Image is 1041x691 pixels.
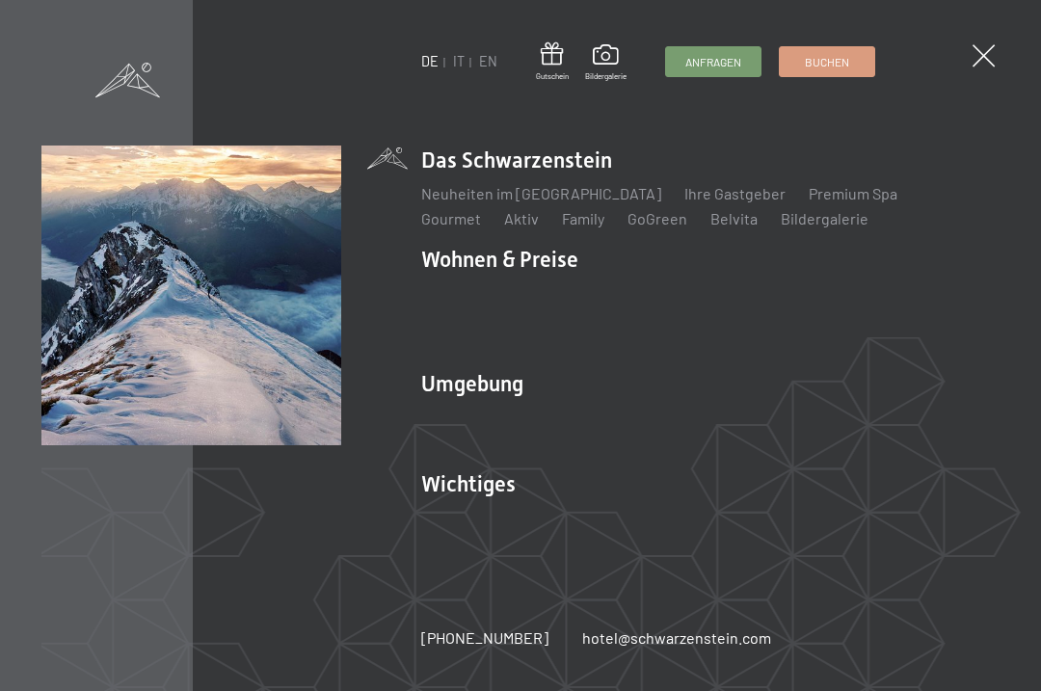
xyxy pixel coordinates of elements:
a: IT [453,53,465,69]
a: GoGreen [627,209,687,227]
a: hotel@schwarzenstein.com [582,627,771,649]
span: Bildergalerie [585,71,627,82]
a: Gutschein [536,42,569,82]
a: Ihre Gastgeber [684,184,786,202]
a: Premium Spa [809,184,897,202]
a: Belvita [710,209,758,227]
a: Neuheiten im [GEOGRAPHIC_DATA] [421,184,661,202]
span: [PHONE_NUMBER] [421,628,548,647]
a: Bildergalerie [585,44,627,81]
a: DE [421,53,439,69]
a: Buchen [780,47,874,76]
a: [PHONE_NUMBER] [421,627,548,649]
span: Gutschein [536,71,569,82]
a: Anfragen [666,47,761,76]
a: Aktiv [504,209,539,227]
a: EN [479,53,497,69]
span: Buchen [805,54,849,70]
a: Family [562,209,604,227]
a: Bildergalerie [781,209,868,227]
span: Anfragen [685,54,741,70]
a: Gourmet [421,209,481,227]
